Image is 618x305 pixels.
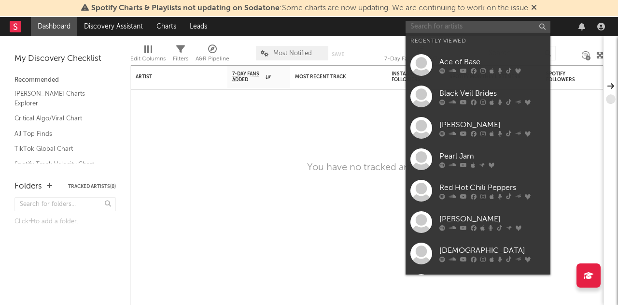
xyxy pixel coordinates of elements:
[14,88,106,108] a: [PERSON_NAME] Charts Explorer
[14,197,116,211] input: Search for folders...
[196,41,229,69] div: A&R Pipeline
[31,17,77,36] a: Dashboard
[173,41,188,69] div: Filters
[406,49,550,81] a: Ace of Base
[91,4,528,12] span: : Some charts are now updating. We are continuing to work on the issue
[130,53,166,65] div: Edit Columns
[439,119,546,131] div: [PERSON_NAME]
[130,41,166,69] div: Edit Columns
[406,112,550,144] a: [PERSON_NAME]
[68,184,116,189] button: Tracked Artists(0)
[14,113,106,124] a: Critical Algo/Viral Chart
[406,269,550,301] a: They Might Be Giants
[406,144,550,175] a: Pearl Jam
[196,53,229,65] div: A&R Pipeline
[384,41,457,69] div: 7-Day Fans Added (7-Day Fans Added)
[14,53,116,65] div: My Discovery Checklist
[439,151,546,162] div: Pearl Jam
[439,182,546,194] div: Red Hot Chili Peppers
[14,216,116,228] div: Click to add a folder.
[136,74,208,80] div: Artist
[531,4,537,12] span: Dismiss
[14,181,42,192] div: Folders
[14,144,106,154] a: TikTok Global Chart
[14,129,106,139] a: All Top Finds
[406,238,550,269] a: [DEMOGRAPHIC_DATA]
[410,35,546,47] div: Recently Viewed
[546,71,580,83] div: Spotify Followers
[14,159,106,170] a: Spotify Track Velocity Chart
[406,206,550,238] a: [PERSON_NAME]
[273,50,312,57] span: Most Notified
[406,21,550,33] input: Search for artists
[439,57,546,68] div: Ace of Base
[406,175,550,206] a: Red Hot Chili Peppers
[173,53,188,65] div: Filters
[91,4,280,12] span: Spotify Charts & Playlists not updating on Sodatone
[439,214,546,225] div: [PERSON_NAME]
[392,71,425,83] div: Instagram Followers
[183,17,214,36] a: Leads
[307,162,427,174] div: You have no tracked artists.
[14,74,116,86] div: Recommended
[232,71,263,83] span: 7-Day Fans Added
[406,81,550,112] a: Black Veil Brides
[439,245,546,257] div: [DEMOGRAPHIC_DATA]
[332,52,344,57] button: Save
[384,53,457,65] div: 7-Day Fans Added (7-Day Fans Added)
[77,17,150,36] a: Discovery Assistant
[150,17,183,36] a: Charts
[295,74,367,80] div: Most Recent Track
[439,88,546,100] div: Black Veil Brides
